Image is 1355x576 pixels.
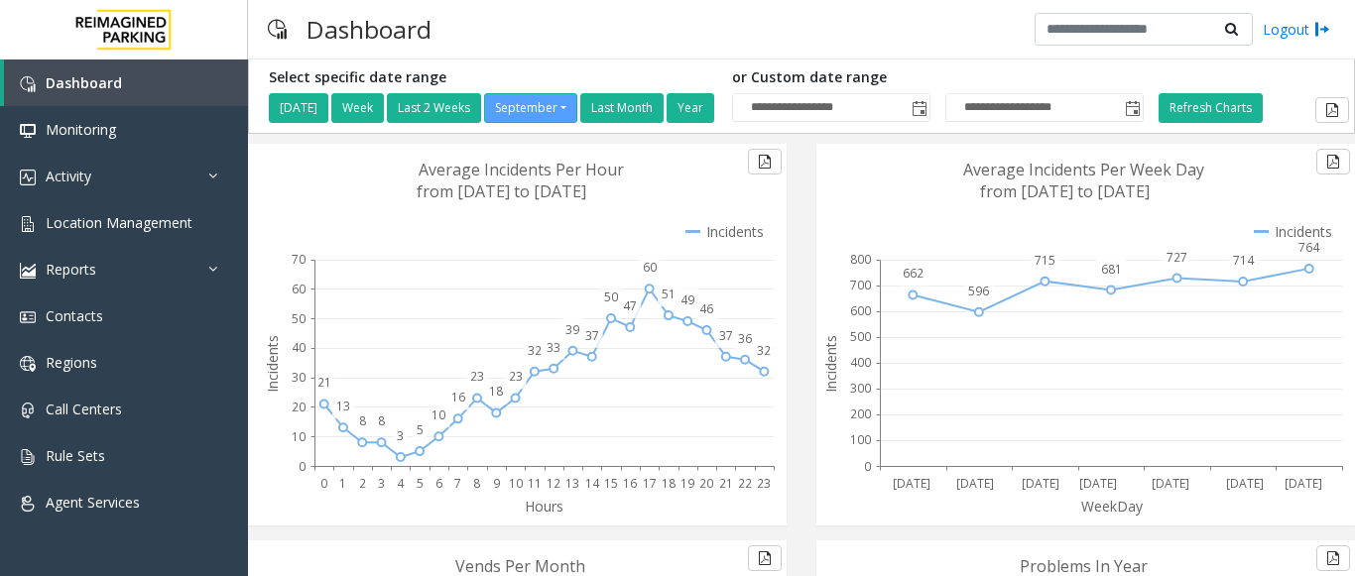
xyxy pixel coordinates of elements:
[417,475,424,492] text: 5
[1263,19,1330,40] a: Logout
[662,286,676,302] text: 51
[1298,239,1320,256] text: 764
[451,389,465,405] text: 16
[719,475,733,492] text: 21
[821,335,840,393] text: Incidents
[980,180,1150,202] text: from [DATE] to [DATE]
[299,458,306,475] text: 0
[269,69,717,86] h5: Select specific date range
[431,406,445,423] text: 10
[292,339,306,356] text: 40
[748,149,782,174] button: Export to pdf
[20,449,36,465] img: 'icon'
[378,475,385,492] text: 3
[509,368,523,385] text: 23
[359,412,366,429] text: 8
[1285,475,1322,492] text: [DATE]
[46,213,192,232] span: Location Management
[850,431,871,448] text: 100
[1316,149,1350,174] button: Export to pdf
[1079,475,1117,492] text: [DATE]
[732,69,1144,86] h5: or Custom date range
[46,306,103,325] span: Contacts
[397,475,405,492] text: 4
[850,380,871,397] text: 300
[20,309,36,325] img: 'icon'
[20,76,36,92] img: 'icon'
[547,339,560,356] text: 33
[378,412,385,429] text: 8
[419,159,624,180] text: Average Incidents Per Hour
[46,446,105,465] span: Rule Sets
[292,399,306,415] text: 20
[317,374,331,391] text: 21
[473,475,480,492] text: 8
[292,281,306,297] text: 60
[850,277,871,293] text: 700
[850,251,871,268] text: 800
[454,475,461,492] text: 7
[397,427,404,444] text: 3
[292,428,306,445] text: 10
[470,368,484,385] text: 23
[956,475,994,492] text: [DATE]
[585,327,599,344] text: 37
[864,458,871,475] text: 0
[604,475,618,492] text: 15
[46,120,116,139] span: Monitoring
[46,353,97,372] span: Regions
[46,400,122,418] span: Call Centers
[680,291,694,308] text: 49
[623,475,637,492] text: 16
[46,167,91,185] span: Activity
[528,342,542,359] text: 32
[525,497,563,516] text: Hours
[893,475,930,492] text: [DATE]
[850,302,871,319] text: 600
[580,93,664,123] button: Last Month
[1314,19,1330,40] img: logout
[662,475,676,492] text: 18
[20,170,36,185] img: 'icon'
[850,328,871,345] text: 500
[1152,475,1189,492] text: [DATE]
[963,159,1204,180] text: Average Incidents Per Week Day
[387,93,481,123] button: Last 2 Weeks
[292,310,306,327] text: 50
[1315,97,1349,123] button: Export to pdf
[643,475,657,492] text: 17
[417,180,586,202] text: from [DATE] to [DATE]
[699,475,713,492] text: 20
[292,251,306,268] text: 70
[1233,252,1255,269] text: 714
[1167,249,1187,266] text: 727
[46,73,122,92] span: Dashboard
[850,354,871,371] text: 400
[719,327,733,344] text: 37
[20,263,36,279] img: 'icon'
[336,398,350,414] text: 13
[359,475,366,492] text: 2
[292,369,306,386] text: 30
[4,59,248,106] a: Dashboard
[509,475,523,492] text: 10
[1159,93,1263,123] button: Refresh Charts
[699,300,713,317] text: 46
[643,259,657,276] text: 60
[1101,261,1122,278] text: 681
[1022,475,1059,492] text: [DATE]
[489,383,503,400] text: 18
[604,288,618,305] text: 50
[417,421,424,438] text: 5
[850,405,871,422] text: 200
[1121,94,1143,122] span: Toggle popup
[748,545,782,571] button: Export to pdf
[435,475,442,492] text: 6
[331,93,384,123] button: Week
[738,475,752,492] text: 22
[680,475,694,492] text: 19
[1035,252,1055,269] text: 715
[908,94,929,122] span: Toggle popup
[667,93,714,123] button: Year
[268,5,287,54] img: pageIcon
